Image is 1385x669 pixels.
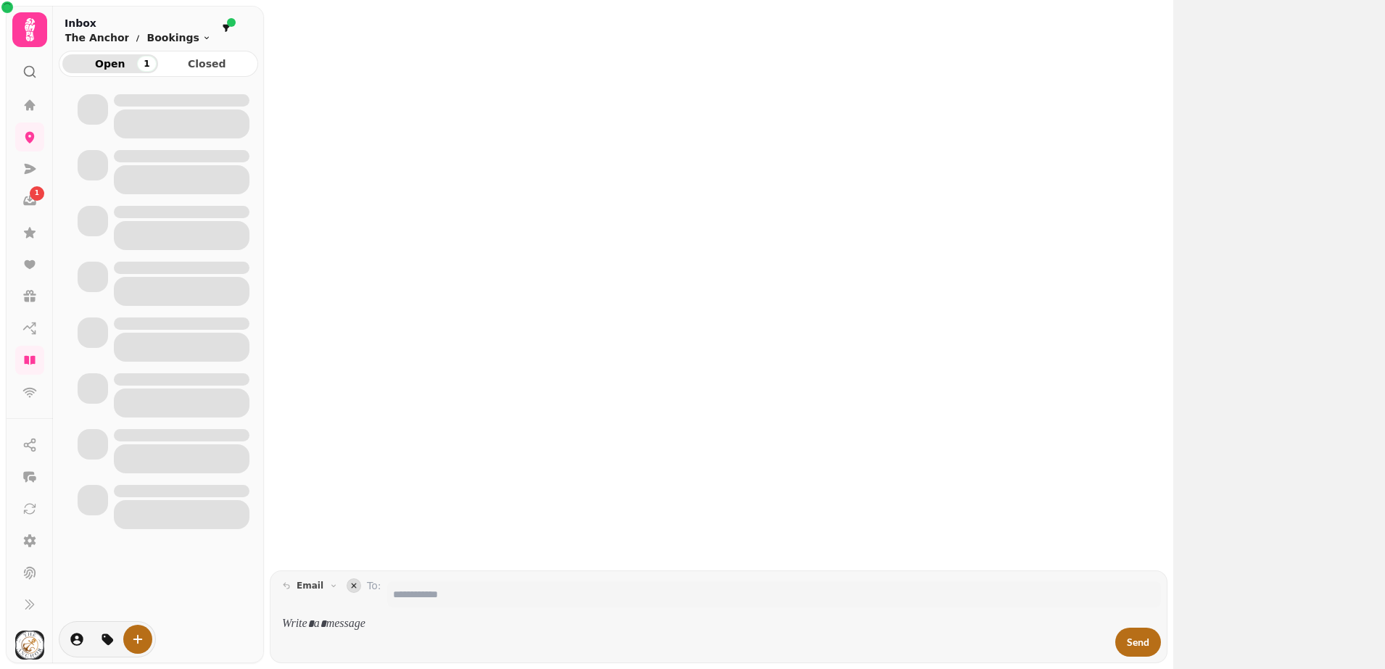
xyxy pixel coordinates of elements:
[367,578,381,607] label: To:
[35,188,39,199] span: 1
[74,59,146,69] span: Open
[276,577,344,594] button: email
[137,56,156,72] div: 1
[15,631,44,660] img: User avatar
[65,16,211,30] h2: Inbox
[160,54,255,73] button: Closed
[218,20,235,37] button: filter
[1127,637,1149,647] span: Send
[1115,628,1161,657] button: Send
[15,186,44,215] a: 1
[146,30,210,45] button: Bookings
[93,625,122,654] button: tag-thread
[171,59,244,69] span: Closed
[347,578,361,593] button: collapse
[123,625,152,654] button: create-convo
[12,631,47,660] button: User avatar
[65,30,211,45] nav: breadcrumb
[65,30,129,45] p: The Anchor
[62,54,158,73] button: Open1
